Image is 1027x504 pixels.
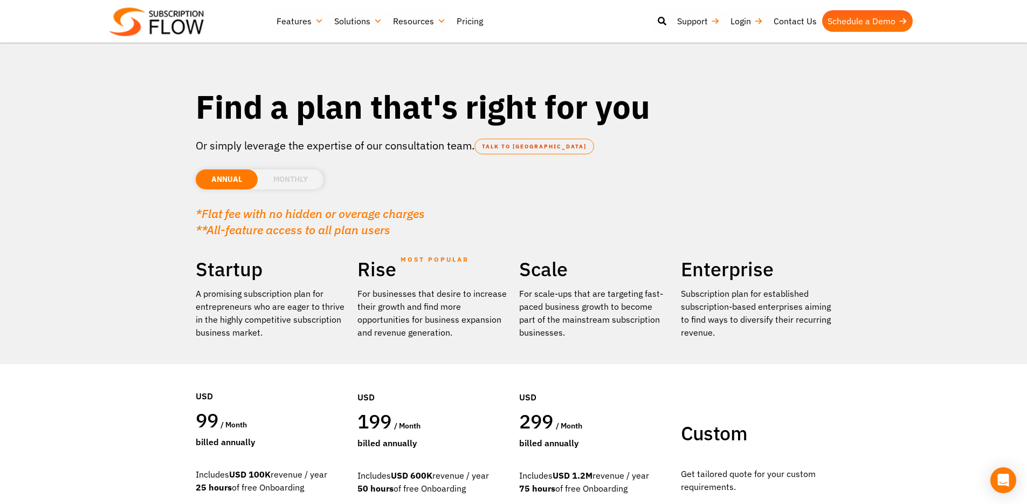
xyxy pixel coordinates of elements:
div: Includes revenue / year of free Onboarding [357,469,508,495]
strong: 25 hours [196,482,232,493]
a: Solutions [329,10,388,32]
a: Resources [388,10,451,32]
span: 99 [196,407,219,433]
p: A promising subscription plan for entrepreneurs who are eager to thrive in the highly competitive... [196,287,347,339]
span: / month [394,421,421,431]
a: Contact Us [768,10,822,32]
div: Billed Annually [519,437,670,449]
strong: USD 1.2M [553,470,592,481]
div: Includes revenue / year of free Onboarding [519,469,670,495]
a: Schedule a Demo [822,10,913,32]
strong: USD 100K [229,469,271,480]
li: ANNUAL [196,169,258,189]
div: USD [196,357,347,408]
div: Billed Annually [357,437,508,449]
div: Billed Annually [196,435,347,448]
div: For scale-ups that are targeting fast-paced business growth to become part of the mainstream subs... [519,287,670,339]
strong: 75 hours [519,483,555,494]
img: Subscriptionflow [109,8,204,36]
h2: Enterprise [681,257,832,282]
h1: Find a plan that's right for you [196,86,832,127]
a: Login [725,10,768,32]
p: Get tailored quote for your custom requirements. [681,467,832,493]
a: TALK TO [GEOGRAPHIC_DATA] [474,139,594,154]
strong: USD 600K [391,470,432,481]
span: 299 [519,408,554,434]
strong: 50 hours [357,483,394,494]
h2: Rise [357,257,508,282]
p: Subscription plan for established subscription-based enterprises aiming to find ways to diversify... [681,287,832,339]
div: USD [357,358,508,409]
a: Features [271,10,329,32]
span: / month [556,421,582,431]
div: Includes revenue / year of free Onboarding [196,468,347,494]
a: Support [672,10,725,32]
span: / month [220,420,247,430]
h2: Startup [196,257,347,282]
span: MOST POPULAR [401,247,469,272]
h2: Scale [519,257,670,282]
em: **All-feature access to all plan users [196,222,390,237]
div: For businesses that desire to increase their growth and find more opportunities for business expa... [357,287,508,339]
div: Open Intercom Messenger [990,467,1016,493]
div: USD [519,358,670,409]
a: Pricing [451,10,488,32]
em: *Flat fee with no hidden or overage charges [196,206,425,221]
span: Custom [681,420,747,446]
p: Or simply leverage the expertise of our consultation team. [196,138,832,154]
span: 199 [357,408,392,434]
li: MONTHLY [258,169,323,189]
